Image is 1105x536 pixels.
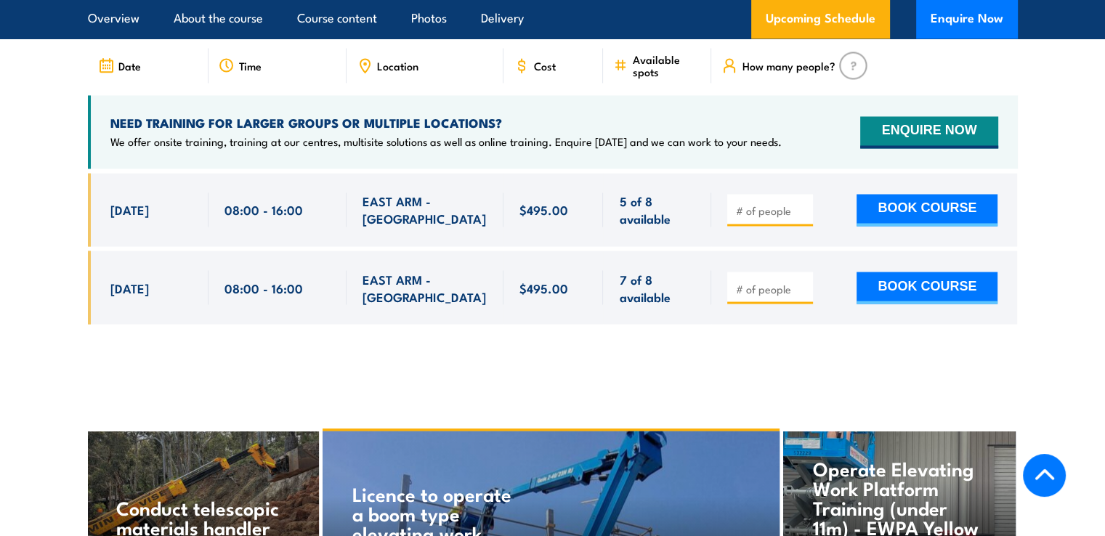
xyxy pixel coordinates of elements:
h4: NEED TRAINING FOR LARGER GROUPS OR MULTIPLE LOCATIONS? [110,115,782,131]
span: 7 of 8 available [619,270,695,304]
span: 5 of 8 available [619,192,695,227]
button: BOOK COURSE [857,272,997,304]
span: Date [118,60,141,72]
p: We offer onsite training, training at our centres, multisite solutions as well as online training... [110,134,782,149]
span: Location [377,60,418,72]
span: EAST ARM - [GEOGRAPHIC_DATA] [363,270,487,304]
span: Cost [534,60,556,72]
span: Time [239,60,262,72]
span: EAST ARM - [GEOGRAPHIC_DATA] [363,192,487,227]
span: 08:00 - 16:00 [224,201,303,218]
span: 08:00 - 16:00 [224,279,303,296]
span: [DATE] [110,201,149,218]
button: ENQUIRE NOW [860,116,997,148]
span: $495.00 [519,201,568,218]
span: Available spots [632,53,701,78]
input: # of people [735,281,808,296]
button: BOOK COURSE [857,194,997,226]
span: $495.00 [519,279,568,296]
span: How many people? [742,60,835,72]
span: [DATE] [110,279,149,296]
input: # of people [735,203,808,218]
